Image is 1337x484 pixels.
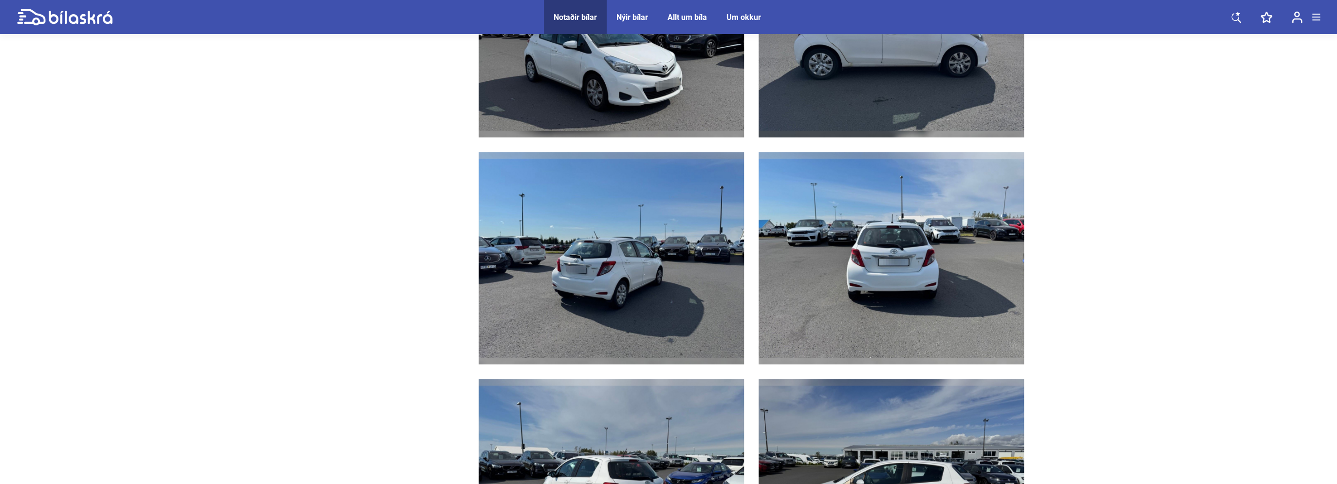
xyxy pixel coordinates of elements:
[668,13,707,22] a: Allt um bíla
[616,13,648,22] a: Nýir bílar
[726,13,761,22] a: Um okkur
[554,13,597,22] a: Notaðir bílar
[1292,11,1302,23] img: user-login.svg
